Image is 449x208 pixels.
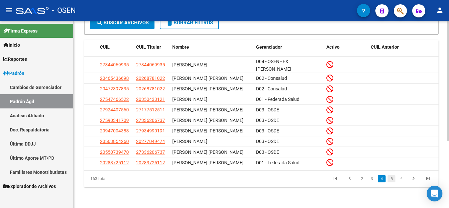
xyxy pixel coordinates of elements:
span: D01 - Federada Salud [256,160,299,165]
span: 20268781022 [136,76,165,81]
span: Borrar Filtros [166,20,213,26]
span: Padrón [3,70,24,77]
span: Buscar Archivos [96,20,149,26]
span: CUIL [100,44,110,50]
button: Buscar Archivos [90,16,154,29]
li: page 6 [396,173,406,184]
span: [PERSON_NAME] [PERSON_NAME] [172,76,244,81]
datatable-header-cell: CUIL Titular [133,40,170,54]
span: D02 - Consalud [256,76,287,81]
span: 27336206737 [136,118,165,123]
span: Reportes [3,56,27,63]
datatable-header-cell: CUIL Anterior [368,40,439,54]
datatable-header-cell: Activo [324,40,368,54]
li: page 2 [357,173,367,184]
span: D03 - OSDE [256,107,279,112]
a: 2 [358,175,366,182]
span: 20947004388 [100,128,129,133]
span: Nombre [172,44,189,50]
div: Open Intercom Messenger [427,186,442,201]
span: 20283725112 [100,160,129,165]
li: page 3 [367,173,377,184]
span: D01 - Federada Salud [256,97,299,102]
div: 163 total [84,171,154,187]
span: Firma Express [3,27,37,35]
span: D03 - OSDE [256,118,279,123]
span: 27547466522 [100,97,129,102]
li: page 5 [387,173,396,184]
span: 20465436698 [100,76,129,81]
button: Borrar Filtros [160,16,219,29]
span: D04 - OSEN - EX [PERSON_NAME] [256,59,291,72]
a: 6 [397,175,405,182]
span: 27177512511 [136,107,165,112]
span: [PERSON_NAME] [PERSON_NAME] [172,107,244,112]
a: go to previous page [343,175,356,182]
span: 27934990191 [136,128,165,133]
a: go to next page [407,175,420,182]
span: 20277049474 [136,139,165,144]
span: 27344069935 [136,62,165,67]
span: 20268781022 [136,86,165,91]
span: 27590341709 [100,118,129,123]
a: 4 [378,175,386,182]
span: D03 - OSDE [256,150,279,155]
mat-icon: person [436,6,444,14]
datatable-header-cell: Nombre [170,40,253,54]
span: [PERSON_NAME] [PERSON_NAME] [172,118,244,123]
span: CUIL Anterior [371,44,399,50]
li: page 4 [377,173,387,184]
span: [PERSON_NAME] [PERSON_NAME] [172,86,244,91]
span: [PERSON_NAME] [172,139,207,144]
span: [PERSON_NAME] [172,62,207,67]
a: 5 [388,175,395,182]
span: Explorador de Archivos [3,183,56,190]
mat-icon: search [96,19,104,27]
datatable-header-cell: CUIL [97,40,133,54]
span: 20472397835 [100,86,129,91]
datatable-header-cell: Gerenciador [253,40,324,54]
span: - OSEN [52,3,76,18]
mat-icon: menu [5,6,13,14]
span: 20550739470 [100,150,129,155]
span: 20283725112 [136,160,165,165]
span: 27344069935 [100,62,129,67]
a: go to last page [422,175,434,182]
span: [PERSON_NAME] [PERSON_NAME] [172,160,244,165]
mat-icon: delete [166,19,174,27]
span: D03 - OSDE [256,139,279,144]
span: 27924407560 [100,107,129,112]
span: 20563854260 [100,139,129,144]
span: [PERSON_NAME] [PERSON_NAME] [172,128,244,133]
span: D03 - OSDE [256,128,279,133]
span: 27336206737 [136,150,165,155]
span: D02 - Consalud [256,86,287,91]
span: Activo [326,44,340,50]
span: [PERSON_NAME] [PERSON_NAME] [172,150,244,155]
span: Inicio [3,41,20,49]
span: Gerenciador [256,44,282,50]
a: 3 [368,175,376,182]
span: [PERSON_NAME] [172,97,207,102]
span: 20350433121 [136,97,165,102]
a: go to first page [329,175,342,182]
span: CUIL Titular [136,44,161,50]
